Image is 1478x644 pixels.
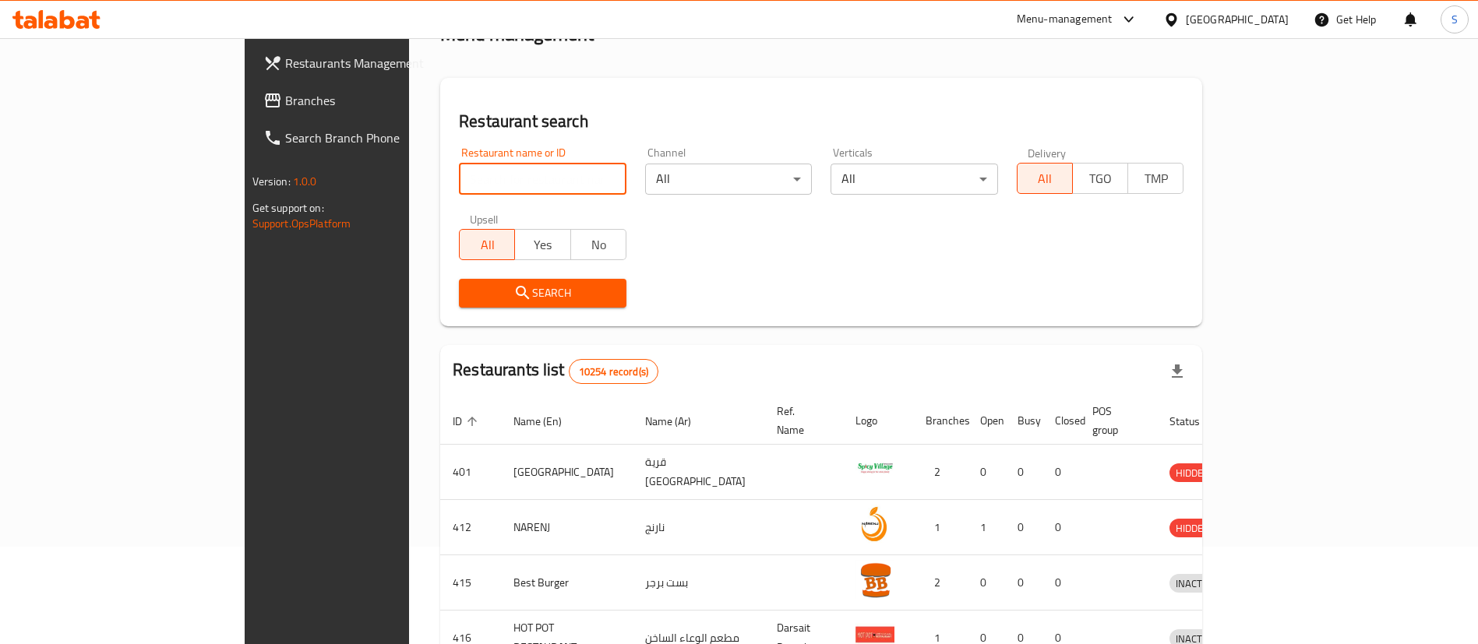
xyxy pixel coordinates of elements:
[569,359,658,384] div: Total records count
[1159,353,1196,390] div: Export file
[251,44,492,82] a: Restaurants Management
[855,505,894,544] img: NARENJ
[570,229,626,260] button: No
[968,397,1005,445] th: Open
[968,555,1005,611] td: 0
[285,128,479,147] span: Search Branch Phone
[513,412,582,431] span: Name (En)
[501,445,633,500] td: [GEOGRAPHIC_DATA]
[1169,519,1216,537] span: HIDDEN
[1072,163,1128,194] button: TGO
[1017,10,1113,29] div: Menu-management
[285,91,479,110] span: Branches
[466,234,509,256] span: All
[1042,397,1080,445] th: Closed
[1092,402,1138,439] span: POS group
[1005,500,1042,555] td: 0
[633,555,764,611] td: بست برجر
[1042,500,1080,555] td: 0
[251,119,492,157] a: Search Branch Phone
[501,555,633,611] td: Best Burger
[570,364,658,379] span: 10254 record(s)
[577,234,620,256] span: No
[1005,397,1042,445] th: Busy
[471,283,614,303] span: Search
[968,500,1005,555] td: 1
[913,500,968,555] td: 1
[1042,445,1080,500] td: 0
[1024,167,1067,190] span: All
[831,164,998,195] div: All
[521,234,564,256] span: Yes
[645,412,711,431] span: Name (Ar)
[440,22,594,47] h2: Menu management
[470,213,499,224] label: Upsell
[1134,167,1177,190] span: TMP
[843,397,913,445] th: Logo
[1452,11,1458,28] span: S
[968,445,1005,500] td: 0
[285,54,479,72] span: Restaurants Management
[459,279,626,308] button: Search
[1005,445,1042,500] td: 0
[459,229,515,260] button: All
[501,500,633,555] td: NARENJ
[913,555,968,611] td: 2
[1169,412,1220,431] span: Status
[633,500,764,555] td: نارنج
[293,171,317,192] span: 1.0.0
[252,198,324,218] span: Get support on:
[1017,163,1073,194] button: All
[459,164,626,195] input: Search for restaurant name or ID..
[1169,464,1216,482] span: HIDDEN
[459,110,1183,133] h2: Restaurant search
[1169,519,1216,537] div: HIDDEN
[252,171,291,192] span: Version:
[1186,11,1289,28] div: [GEOGRAPHIC_DATA]
[1169,463,1216,482] div: HIDDEN
[633,445,764,500] td: قرية [GEOGRAPHIC_DATA]
[855,449,894,488] img: Spicy Village
[777,402,824,439] span: Ref. Name
[1169,575,1222,593] span: INACTIVE
[453,412,482,431] span: ID
[251,82,492,119] a: Branches
[514,229,570,260] button: Yes
[1028,147,1067,158] label: Delivery
[913,445,968,500] td: 2
[645,164,813,195] div: All
[1005,555,1042,611] td: 0
[1127,163,1183,194] button: TMP
[252,213,351,234] a: Support.OpsPlatform
[1042,555,1080,611] td: 0
[855,560,894,599] img: Best Burger
[1169,574,1222,593] div: INACTIVE
[1079,167,1122,190] span: TGO
[453,358,658,384] h2: Restaurants list
[913,397,968,445] th: Branches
